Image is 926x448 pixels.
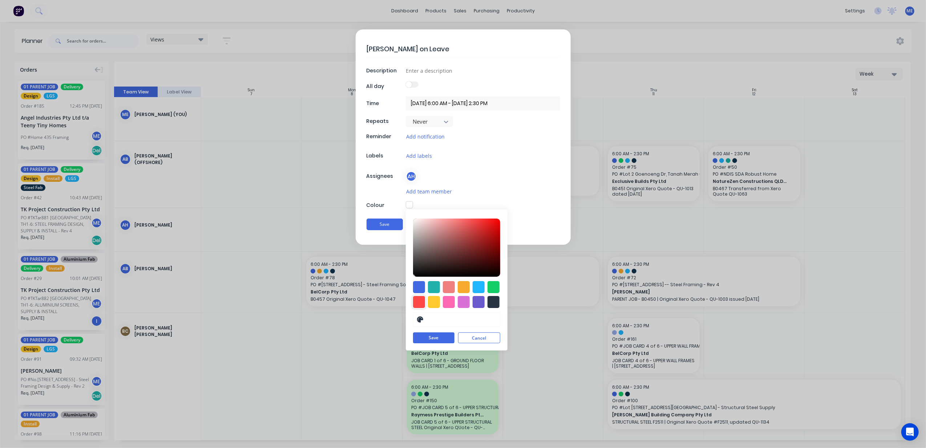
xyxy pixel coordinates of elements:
input: Enter a description [406,65,560,76]
div: Colour [367,201,404,209]
div: Reminder [367,133,404,140]
textarea: [PERSON_NAME] on Leave [367,40,560,57]
button: Add notification [406,132,445,141]
div: Time [367,100,404,107]
div: #20b2aa [428,281,440,293]
div: #ff69b4 [443,296,455,308]
div: Assignees [367,172,404,180]
div: Labels [367,152,404,160]
div: #ff4949 [413,296,425,308]
div: All day [367,83,404,90]
div: #273444 [488,296,500,308]
div: #13ce66 [488,281,500,293]
div: #f08080 [443,281,455,293]
div: #6a5acd [473,296,485,308]
button: Add labels [406,152,432,160]
div: AH [406,171,417,182]
div: #da70d6 [458,296,470,308]
div: #f6ab2f [458,281,470,293]
div: #ffc82c [428,296,440,308]
button: Save [413,332,454,343]
div: #1fb6ff [473,281,485,293]
button: Add team member [406,187,452,196]
div: Repeats [367,117,404,125]
div: #4169e1 [413,281,425,293]
button: Cancel [458,332,500,343]
div: Open Intercom Messenger [901,423,919,441]
button: Save [367,219,403,230]
div: Description [367,67,404,75]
